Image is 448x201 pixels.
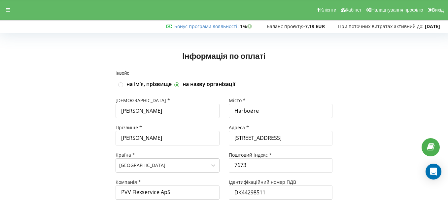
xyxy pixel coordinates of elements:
[320,7,336,13] span: Клієнти
[174,23,237,29] a: Бонус програми лояльності
[116,70,129,76] span: Інвойс
[240,23,254,29] strong: 1%
[346,7,362,13] span: Кабінет
[229,97,246,103] span: Місто *
[116,97,170,103] span: [DEMOGRAPHIC_DATA] *
[229,179,296,185] span: Ідентифікаційний номер ПДВ
[338,23,424,29] span: При поточних витратах активний до:
[183,81,235,88] label: на назву організації
[126,81,172,88] label: на імʼя, прізвище
[229,124,249,131] span: Адреса *
[303,23,325,29] strong: -7,19 EUR
[267,23,303,29] span: Баланс проєкту:
[229,152,272,158] span: Поштовий індекс *
[371,7,423,13] span: Налаштування профілю
[116,124,142,131] span: Прізвище *
[174,23,239,29] span: :
[432,7,444,13] span: Вихід
[426,164,441,180] div: Open Intercom Messenger
[182,51,265,60] span: Інформація по оплаті
[425,23,440,29] strong: [DATE]
[116,152,135,158] span: Країна *
[116,179,141,185] span: Компанія *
